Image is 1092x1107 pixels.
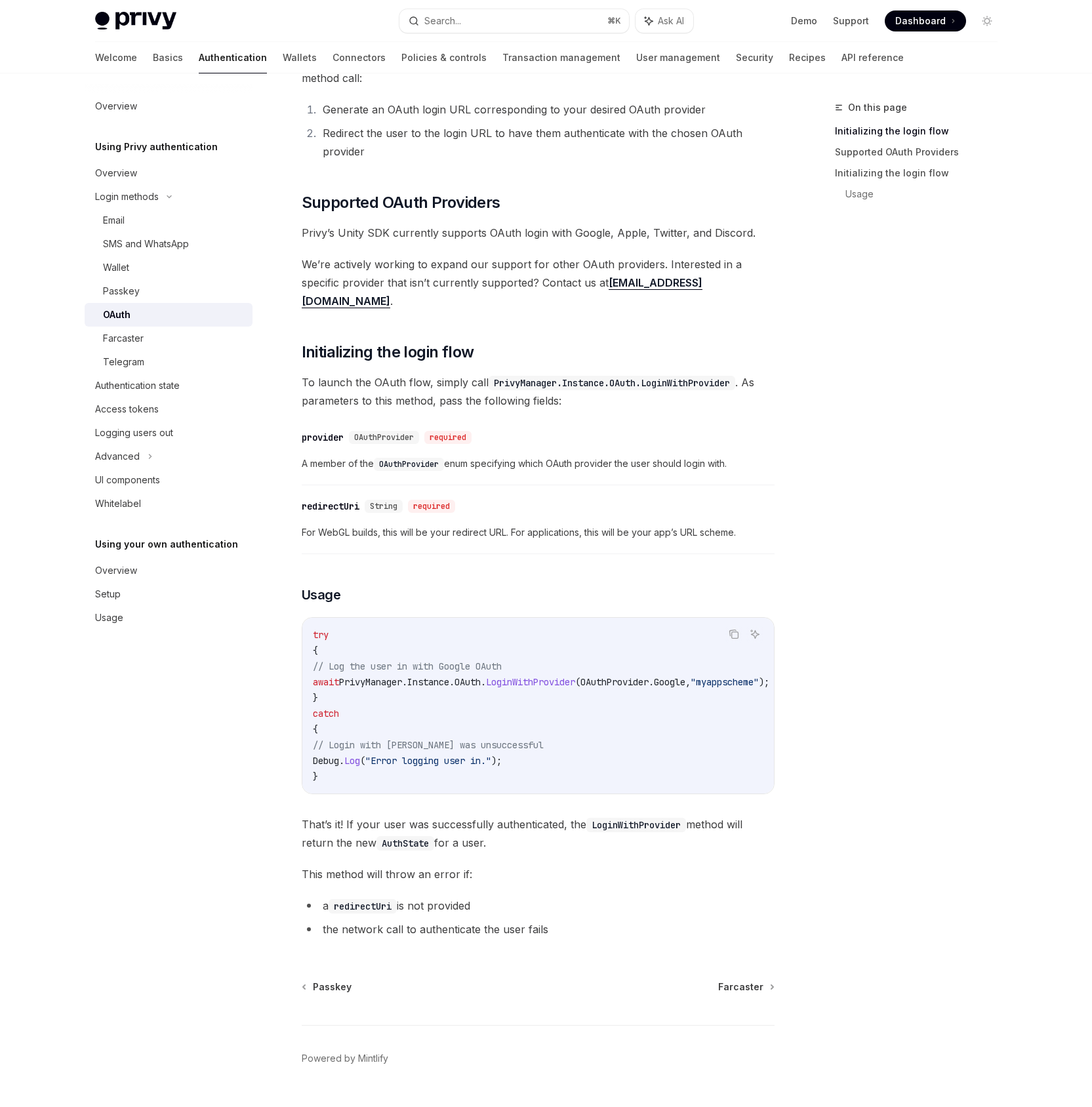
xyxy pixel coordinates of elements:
span: . [649,676,654,688]
span: String [370,501,397,512]
span: // Log the user in with Google OAuth [313,660,502,672]
span: Ask AI [658,14,684,28]
span: // Login with [PERSON_NAME] was unsuccessful [313,739,544,751]
a: Overview [85,94,253,118]
a: Powered by Mintlify [302,1052,388,1065]
a: Initializing the login flow [835,163,1008,184]
div: redirectUri [302,500,359,513]
button: Ask AI [746,626,763,643]
li: Redirect the user to the login URL to have them authenticate with the chosen OAuth provider [319,124,775,161]
div: Login methods [95,189,159,205]
div: Setup [95,586,121,602]
span: We’re actively working to expand our support for other OAuth providers. Interested in a specific ... [302,255,775,310]
a: Overview [85,559,253,582]
span: To launch the OAuth flow, simply call . As parameters to this method, pass the following fields: [302,373,775,410]
span: Debug [313,755,339,767]
h5: Using your own authentication [95,536,238,552]
span: OAuthProvider [580,676,649,688]
a: Transaction management [502,42,620,73]
span: Dashboard [895,14,946,28]
div: OAuth [103,307,131,323]
a: SMS and WhatsApp [85,232,253,256]
li: the network call to authenticate the user fails [302,920,775,938]
a: Telegram [85,350,253,374]
div: Access tokens [95,401,159,417]
div: required [424,431,472,444]
div: Overview [95,98,137,114]
a: User management [636,42,720,73]
button: Toggle dark mode [977,10,998,31]
span: ); [759,676,769,688]
a: Demo [791,14,817,28]
span: ( [360,755,365,767]
a: OAuth [85,303,253,327]
span: await [313,676,339,688]
button: Ask AI [636,9,693,33]
span: A member of the enum specifying which OAuth provider the user should login with. [302,456,775,472]
a: Welcome [95,42,137,73]
div: Email [103,212,125,228]
div: Authentication state [95,378,180,393]
div: Telegram [103,354,144,370]
span: That’s it! If your user was successfully authenticated, the method will return the new for a user. [302,815,775,852]
a: Supported OAuth Providers [835,142,1008,163]
span: . [481,676,486,688]
a: Logging users out [85,421,253,445]
button: Search...⌘K [399,9,629,33]
code: OAuthProvider [374,458,444,471]
span: catch [313,708,339,719]
div: required [408,500,455,513]
a: Recipes [789,42,826,73]
span: On this page [848,100,907,115]
div: Whitelabel [95,496,141,512]
a: API reference [841,42,904,73]
span: . [449,676,455,688]
span: OAuthProvider [354,432,414,443]
code: PrivyManager.Instance.OAuth.LoginWithProvider [489,376,735,390]
span: Privy’s Unity SDK currently supports OAuth login with Google, Apple, Twitter, and Discord. [302,224,775,242]
span: } [313,771,318,782]
a: Dashboard [885,10,966,31]
a: Policies & controls [401,42,487,73]
div: Advanced [95,449,140,464]
div: provider [302,431,344,444]
a: Email [85,209,253,232]
a: Authentication [199,42,267,73]
div: Overview [95,165,137,181]
a: Setup [85,582,253,606]
code: redirectUri [329,899,397,914]
span: Supported OAuth Providers [302,192,500,213]
li: Generate an OAuth login URL corresponding to your desired OAuth provider [319,100,775,119]
span: try [313,629,329,641]
span: ( [575,676,580,688]
div: SMS and WhatsApp [103,236,189,252]
img: light logo [95,12,176,30]
span: For WebGL builds, this will be your redirect URL. For applications, this will be your app’s URL s... [302,525,775,540]
a: Passkey [303,980,352,994]
div: Farcaster [103,331,144,346]
a: Wallets [283,42,317,73]
div: Passkey [103,283,140,299]
a: Wallet [85,256,253,279]
span: "myappscheme" [691,676,759,688]
span: "Error logging user in." [365,755,491,767]
span: , [685,676,691,688]
span: LoginWithProvider [486,676,575,688]
a: Usage [85,606,253,630]
a: Support [833,14,869,28]
span: . [339,755,344,767]
code: LoginWithProvider [586,818,686,832]
span: Usage [302,586,341,604]
span: Farcaster [718,980,763,994]
code: AuthState [376,836,434,851]
span: Log [344,755,360,767]
span: Passkey [313,980,352,994]
a: Usage [845,184,1008,205]
div: Search... [424,13,461,29]
a: Basics [153,42,183,73]
span: PrivyManager [339,676,402,688]
a: Whitelabel [85,492,253,515]
a: Access tokens [85,397,253,421]
div: Logging users out [95,425,173,441]
span: Initializing the login flow [302,342,474,363]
